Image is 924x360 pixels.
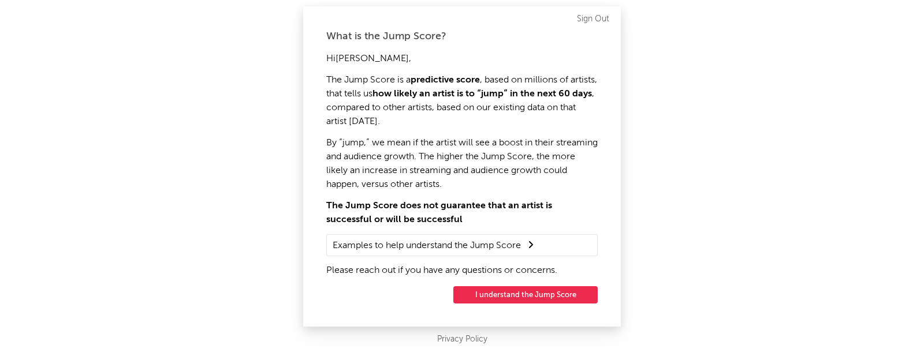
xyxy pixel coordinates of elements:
[326,73,598,129] p: The Jump Score is a , based on millions of artists, that tells us , compared to other artists, ba...
[326,52,598,66] p: Hi [PERSON_NAME] ,
[437,332,487,347] a: Privacy Policy
[372,89,592,99] strong: how likely an artist is to “jump” in the next 60 days
[577,12,609,26] a: Sign Out
[453,286,598,303] button: I understand the Jump Score
[326,201,552,224] strong: The Jump Score does not guarantee that an artist is successful or will be successful
[411,76,480,85] strong: predictive score
[333,238,591,253] summary: Examples to help understand the Jump Score
[326,29,598,43] div: What is the Jump Score?
[326,264,598,277] p: Please reach out if you have any questions or concerns.
[326,136,598,192] p: By “jump,” we mean if the artist will see a boost in their streaming and audience growth. The hig...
